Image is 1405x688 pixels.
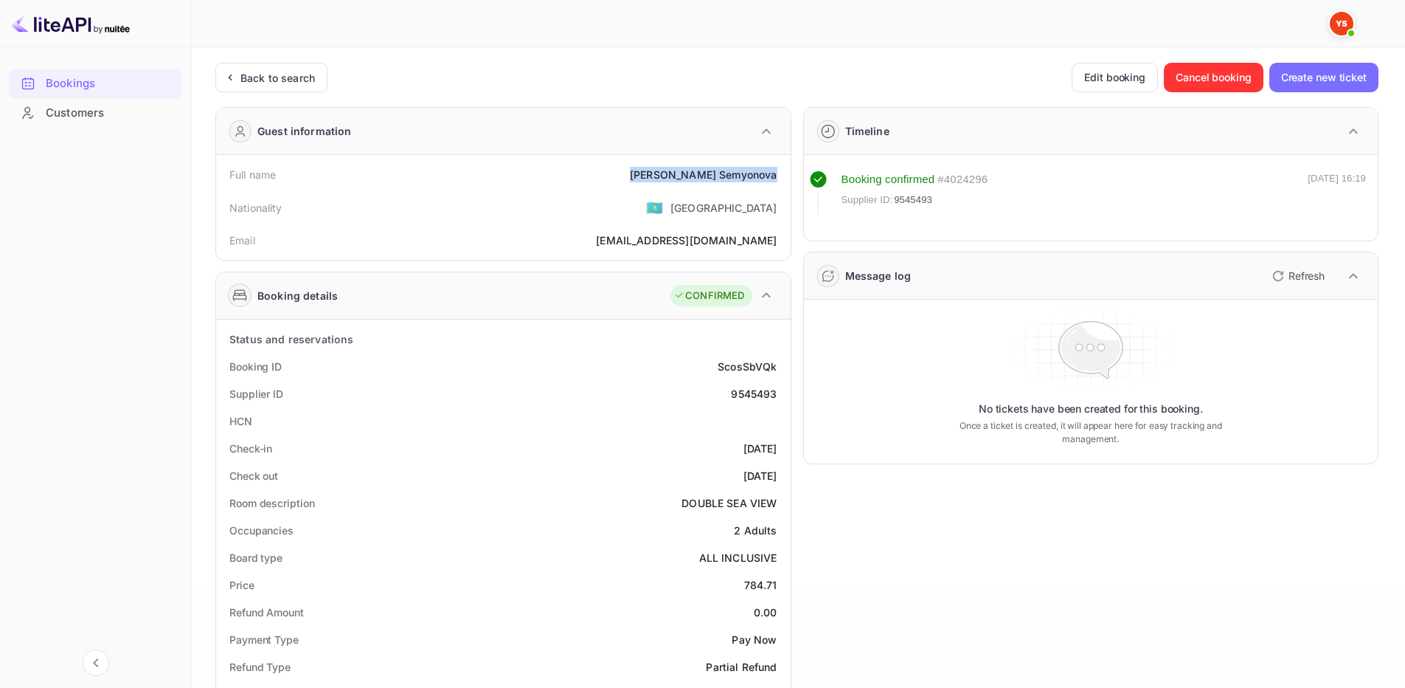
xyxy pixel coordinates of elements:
[1269,63,1378,92] button: Create new ticket
[229,200,282,216] div: Nationality
[12,12,130,35] img: LiteAPI logo
[732,632,777,647] div: Pay Now
[9,69,182,97] a: Bookings
[229,441,272,456] div: Check-in
[229,386,283,402] div: Supplier ID
[731,386,777,402] div: 9545493
[9,69,182,98] div: Bookings
[743,468,777,484] div: [DATE]
[845,123,889,139] div: Timeline
[842,193,893,207] span: Supplier ID:
[681,495,777,511] div: DOUBLE SEA VIEW
[229,577,254,593] div: Price
[1164,63,1263,92] button: Cancel booking
[1330,12,1353,35] img: Yandex Support
[894,193,932,207] span: 9545493
[1263,264,1331,288] button: Refresh
[229,359,282,374] div: Booking ID
[596,233,777,248] div: [EMAIL_ADDRESS][DOMAIN_NAME]
[229,468,278,484] div: Check out
[1308,171,1366,214] div: [DATE] 16:19
[229,659,291,675] div: Refund Type
[9,99,182,126] a: Customers
[937,171,988,188] div: # 4024296
[936,419,1245,446] p: Once a ticket is created, it will appear here for easy tracking and management.
[845,268,912,283] div: Message log
[229,632,299,647] div: Payment Type
[699,550,777,565] div: ALL INCLUSIVE
[674,289,744,303] div: CONFIRMED
[46,75,175,92] div: Bookings
[229,167,276,182] div: Full name
[229,605,304,620] div: Refund Amount
[257,288,338,303] div: Booking details
[229,233,255,248] div: Email
[257,123,352,139] div: Guest information
[670,200,777,216] div: [GEOGRAPHIC_DATA]
[9,99,182,128] div: Customers
[734,523,777,538] div: 2 Adults
[754,605,777,620] div: 0.00
[229,413,252,429] div: HCN
[229,550,282,565] div: Board type
[229,523,294,538] div: Occupancies
[1288,268,1325,283] p: Refresh
[718,359,777,374] div: ScosSbVQk
[979,402,1203,416] p: No tickets have been created for this booking.
[83,650,109,676] button: Collapse navigation
[706,659,777,675] div: Partial Refund
[630,167,777,182] div: [PERSON_NAME] Semyonova
[646,194,663,221] span: United States
[743,441,777,456] div: [DATE]
[744,577,777,593] div: 784.71
[229,495,314,511] div: Room description
[46,105,175,122] div: Customers
[1072,63,1158,92] button: Edit booking
[229,331,353,347] div: Status and reservations
[842,171,935,188] div: Booking confirmed
[240,70,315,86] div: Back to search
